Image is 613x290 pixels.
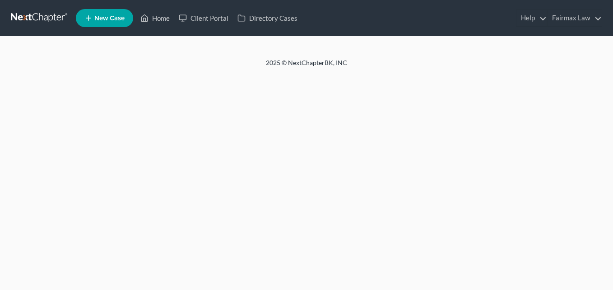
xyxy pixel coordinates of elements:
[174,10,233,26] a: Client Portal
[49,58,564,75] div: 2025 © NextChapterBK, INC
[136,10,174,26] a: Home
[76,9,133,27] new-legal-case-button: New Case
[233,10,302,26] a: Directory Cases
[548,10,602,26] a: Fairmax Law
[516,10,547,26] a: Help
